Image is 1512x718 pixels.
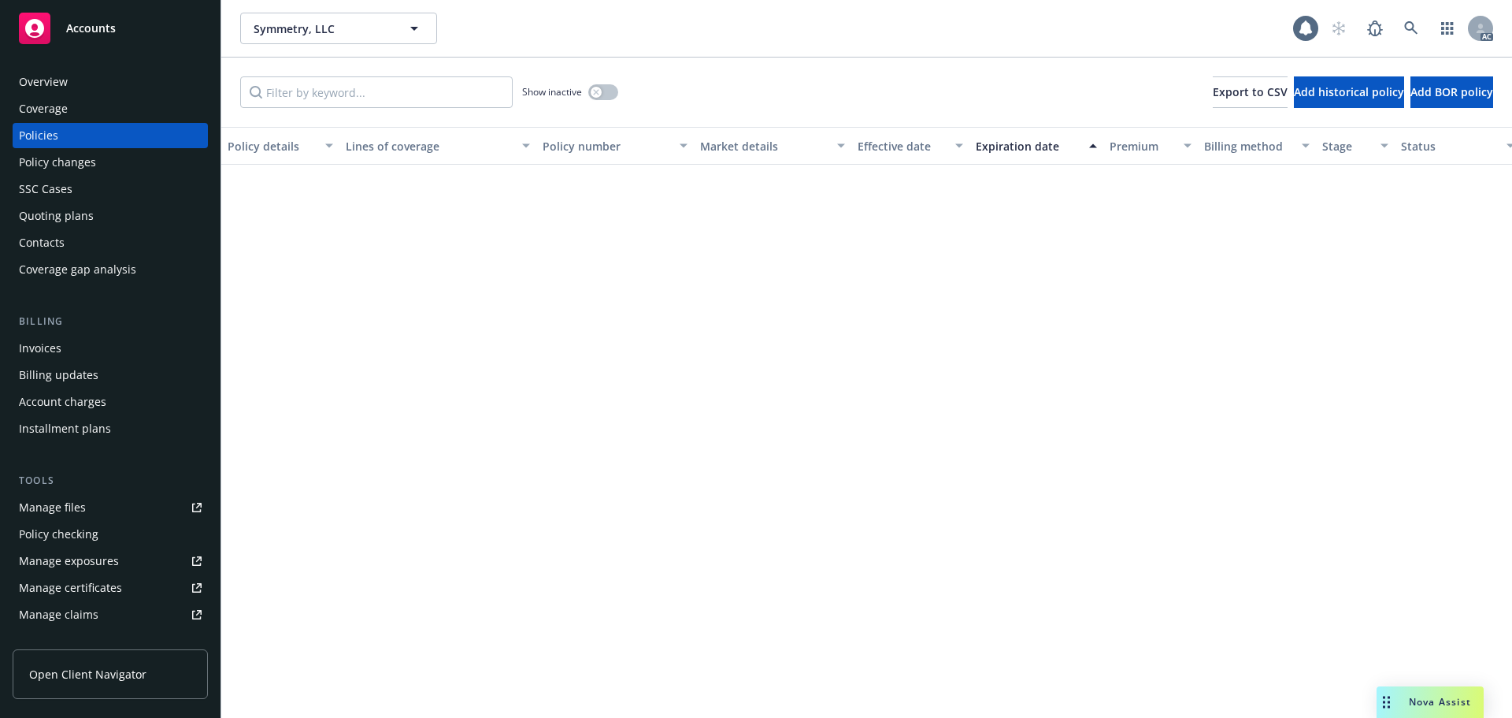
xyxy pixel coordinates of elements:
a: Policy checking [13,522,208,547]
div: Manage exposures [19,549,119,574]
a: Coverage gap analysis [13,257,208,282]
div: SSC Cases [19,177,72,202]
div: Tools [13,473,208,489]
div: Manage certificates [19,575,122,601]
a: Installment plans [13,416,208,441]
span: Symmetry, LLC [254,20,390,37]
button: Premium [1103,127,1198,165]
a: Manage BORs [13,629,208,654]
button: Billing method [1198,127,1316,165]
div: Coverage [19,96,68,121]
button: Stage [1316,127,1395,165]
div: Policy checking [19,522,98,547]
span: Nova Assist [1409,695,1471,709]
div: Account charges [19,389,106,415]
div: Policy changes [19,150,96,175]
a: Search [1395,13,1427,44]
div: Stage [1322,138,1371,154]
div: Effective date [858,138,946,154]
div: Policies [19,123,58,148]
button: Expiration date [969,127,1103,165]
a: Billing updates [13,363,208,388]
a: Invoices [13,336,208,361]
a: Coverage [13,96,208,121]
a: Policies [13,123,208,148]
a: Switch app [1432,13,1463,44]
a: Quoting plans [13,203,208,229]
a: Manage certificates [13,575,208,601]
div: Expiration date [976,138,1080,154]
div: Contacts [19,230,65,255]
div: Status [1401,138,1497,154]
button: Lines of coverage [339,127,536,165]
button: Export to CSV [1213,76,1288,108]
div: Policy details [228,138,316,154]
span: Accounts [66,22,116,35]
a: Report a Bug [1359,13,1391,44]
a: Contacts [13,230,208,255]
div: Billing updates [19,363,98,388]
button: Policy details [221,127,339,165]
button: Nova Assist [1377,686,1484,718]
a: Manage files [13,495,208,520]
a: Overview [13,69,208,95]
a: Account charges [13,389,208,415]
div: Policy number [543,138,670,154]
a: Start snowing [1323,13,1354,44]
input: Filter by keyword... [240,76,513,108]
button: Market details [694,127,851,165]
div: Billing [13,314,208,329]
button: Add historical policy [1294,76,1404,108]
button: Symmetry, LLC [240,13,437,44]
div: Coverage gap analysis [19,257,136,282]
span: Open Client Navigator [29,666,146,683]
div: Manage BORs [19,629,93,654]
div: Installment plans [19,416,111,441]
span: Add historical policy [1294,84,1404,99]
span: Show inactive [522,85,582,99]
div: Billing method [1204,138,1292,154]
div: Overview [19,69,68,95]
div: Manage files [19,495,86,520]
div: Drag to move [1377,686,1396,718]
a: Manage exposures [13,549,208,574]
span: Add BOR policy [1410,84,1493,99]
div: Market details [700,138,828,154]
a: Manage claims [13,602,208,627]
a: Accounts [13,6,208,50]
div: Lines of coverage [346,138,513,154]
div: Premium [1110,138,1174,154]
a: SSC Cases [13,177,208,202]
a: Policy changes [13,150,208,175]
div: Invoices [19,336,61,361]
span: Export to CSV [1213,84,1288,99]
button: Add BOR policy [1410,76,1493,108]
div: Quoting plans [19,203,94,229]
button: Effective date [851,127,969,165]
div: Manage claims [19,602,98,627]
button: Policy number [536,127,694,165]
